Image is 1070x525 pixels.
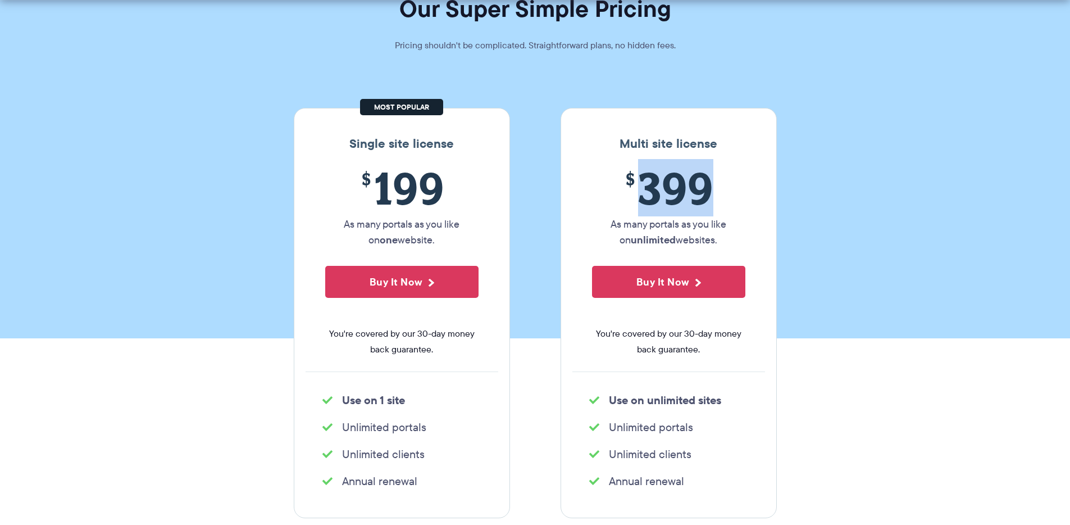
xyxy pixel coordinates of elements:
span: You're covered by our 30-day money back guarantee. [592,326,745,357]
span: You're covered by our 30-day money back guarantee. [325,326,479,357]
h3: Multi site license [572,137,765,151]
li: Unlimited portals [589,419,748,435]
li: Unlimited clients [589,446,748,462]
li: Unlimited clients [322,446,481,462]
span: 199 [325,162,479,214]
span: 399 [592,162,745,214]
strong: Use on unlimited sites [609,392,721,409]
li: Unlimited portals [322,419,481,435]
h3: Single site license [306,137,498,151]
p: As many portals as you like on website. [325,216,479,248]
strong: one [380,232,398,247]
li: Annual renewal [322,473,481,489]
button: Buy It Now [592,266,745,298]
p: As many portals as you like on websites. [592,216,745,248]
li: Annual renewal [589,473,748,489]
strong: unlimited [631,232,676,247]
button: Buy It Now [325,266,479,298]
strong: Use on 1 site [342,392,405,409]
p: Pricing shouldn't be complicated. Straightforward plans, no hidden fees. [367,38,704,53]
